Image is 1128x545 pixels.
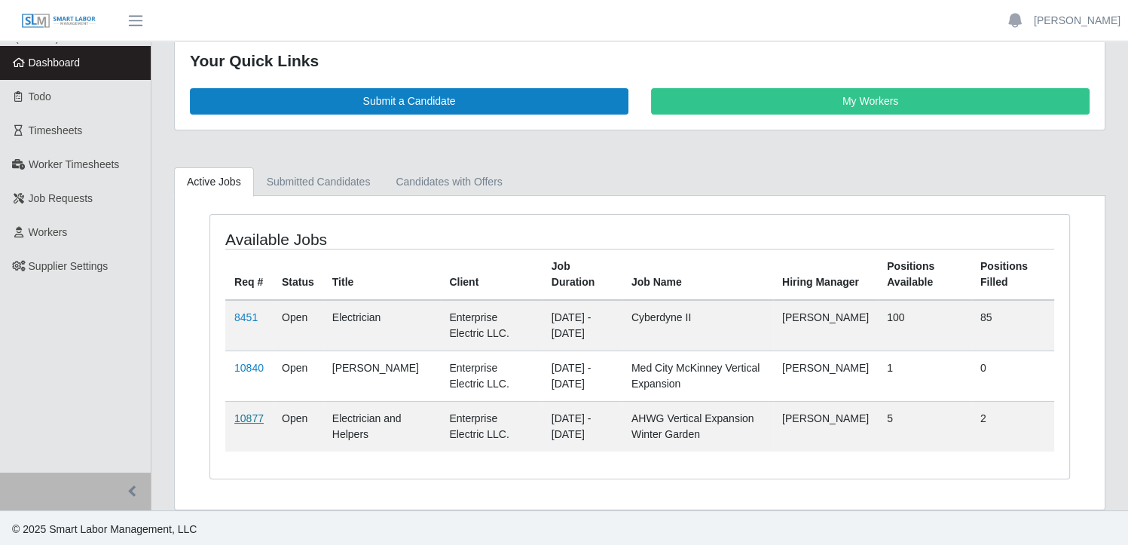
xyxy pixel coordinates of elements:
[971,351,1054,401] td: 0
[878,249,971,300] th: Positions Available
[273,300,323,351] td: Open
[234,311,258,323] a: 8451
[323,249,441,300] th: Title
[29,192,93,204] span: Job Requests
[440,401,542,452] td: Enterprise Electric LLC.
[12,523,197,535] span: © 2025 Smart Labor Management, LLC
[622,351,773,401] td: Med City McKinney Vertical Expansion
[773,300,878,351] td: [PERSON_NAME]
[29,57,81,69] span: Dashboard
[773,351,878,401] td: [PERSON_NAME]
[21,13,96,29] img: SLM Logo
[273,401,323,452] td: Open
[234,362,264,374] a: 10840
[543,249,622,300] th: Job Duration
[971,249,1054,300] th: Positions Filled
[878,401,971,452] td: 5
[878,351,971,401] td: 1
[440,300,542,351] td: Enterprise Electric LLC.
[622,249,773,300] th: Job Name
[225,249,273,300] th: Req #
[29,158,119,170] span: Worker Timesheets
[971,401,1054,452] td: 2
[29,260,109,272] span: Supplier Settings
[543,300,622,351] td: [DATE] - [DATE]
[543,351,622,401] td: [DATE] - [DATE]
[773,401,878,452] td: [PERSON_NAME]
[971,300,1054,351] td: 85
[1034,13,1120,29] a: [PERSON_NAME]
[190,49,1090,73] div: Your Quick Links
[254,167,384,197] a: Submitted Candidates
[773,249,878,300] th: Hiring Manager
[225,230,558,249] h4: Available Jobs
[273,351,323,401] td: Open
[273,249,323,300] th: Status
[29,90,51,103] span: Todo
[190,88,628,115] a: Submit a Candidate
[29,226,68,238] span: Workers
[323,401,441,452] td: Electrician and Helpers
[440,351,542,401] td: Enterprise Electric LLC.
[651,88,1090,115] a: My Workers
[29,124,83,136] span: Timesheets
[174,167,254,197] a: Active Jobs
[543,401,622,452] td: [DATE] - [DATE]
[878,300,971,351] td: 100
[323,351,441,401] td: [PERSON_NAME]
[622,401,773,452] td: AHWG Vertical Expansion Winter Garden
[234,412,264,424] a: 10877
[440,249,542,300] th: Client
[323,300,441,351] td: Electrician
[383,167,515,197] a: Candidates with Offers
[622,300,773,351] td: Cyberdyne II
